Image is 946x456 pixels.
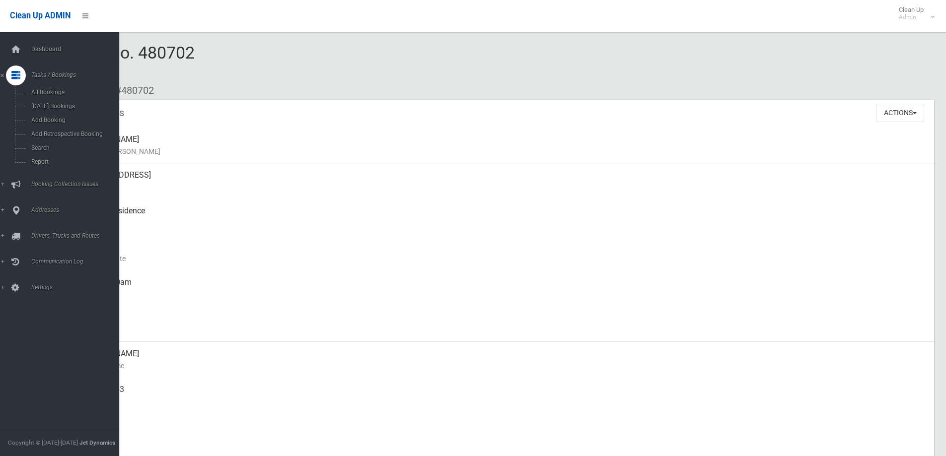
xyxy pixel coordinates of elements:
span: [DATE] Bookings [28,103,118,110]
span: Booking Collection Issues [28,181,127,188]
button: Actions [876,104,924,122]
span: Report [28,158,118,165]
div: Front of Residence [79,199,926,235]
small: Pickup Point [79,217,926,229]
div: [DATE] [79,235,926,270]
strong: Jet Dynamics [79,439,115,446]
span: Communication Log [28,258,127,265]
small: Mobile [79,395,926,407]
div: [DATE] 9:30am [79,270,926,306]
span: Search [28,144,118,151]
small: Admin [899,13,924,21]
small: Zone [79,324,926,336]
small: Contact Name [79,360,926,372]
div: 0424522063 [79,378,926,413]
small: Address [79,181,926,193]
span: Tasks / Bookings [28,71,127,78]
span: Add Booking [28,117,118,124]
small: Name of [PERSON_NAME] [79,145,926,157]
div: [PERSON_NAME] [79,342,926,378]
li: #480702 [108,81,154,100]
small: Landline [79,431,926,443]
span: Clean Up ADMIN [10,11,71,20]
div: None given [79,413,926,449]
small: Collected At [79,288,926,300]
span: Copyright © [DATE]-[DATE] [8,439,78,446]
span: Settings [28,284,127,291]
span: Booking No. 480702 [44,43,195,81]
span: Drivers, Trucks and Routes [28,232,127,239]
div: [DATE] [79,306,926,342]
span: Add Retrospective Booking [28,130,118,137]
small: Collection Date [79,253,926,264]
div: [STREET_ADDRESS] [79,163,926,199]
span: Clean Up [894,6,934,21]
span: Dashboard [28,46,127,53]
div: [PERSON_NAME] [79,128,926,163]
span: Addresses [28,206,127,213]
span: All Bookings [28,89,118,96]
